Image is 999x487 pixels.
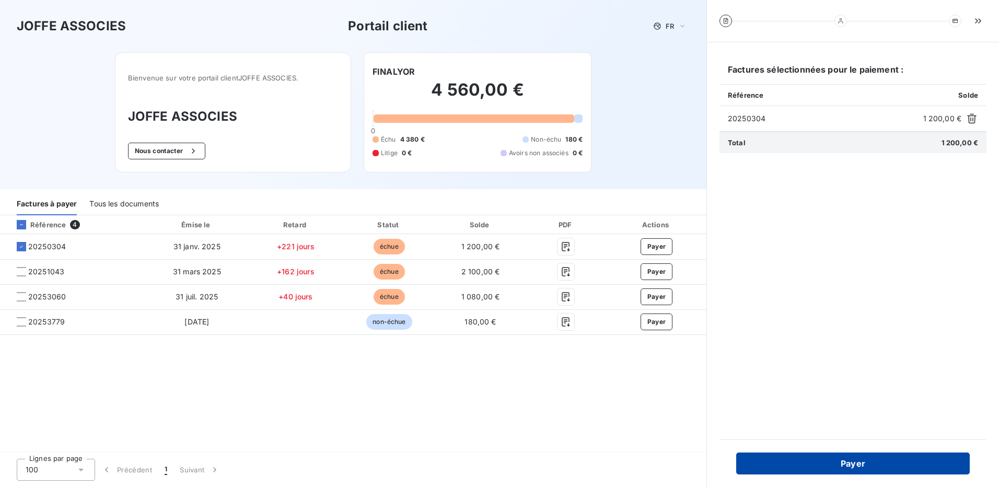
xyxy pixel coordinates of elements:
div: Statut [345,219,433,230]
span: 1 200,00 € [942,138,979,147]
span: Référence [728,91,763,99]
span: 0 [371,126,375,135]
span: échue [374,239,405,254]
h6: Factures sélectionnées pour le paiement : [719,63,986,84]
span: 4 [70,220,79,229]
span: 4 380 € [400,135,425,144]
span: 20250304 [728,113,919,124]
div: Solde [437,219,523,230]
h3: Portail client [348,17,427,36]
span: Solde [958,91,978,99]
span: 20253060 [28,292,66,302]
button: Suivant [173,459,226,481]
div: Tous les documents [89,193,159,215]
button: Payer [736,453,970,474]
span: 180 € [565,135,583,144]
h3: JOFFE ASSOCIES [128,107,338,126]
span: échue [374,264,405,280]
span: 20253779 [28,317,65,327]
span: 0 € [573,148,583,158]
div: Référence [8,220,66,229]
span: 20251043 [28,266,64,277]
span: 1 200,00 € [923,113,962,124]
span: +40 jours [278,292,312,301]
div: Factures à payer [17,193,77,215]
span: Litige [381,148,398,158]
span: Avoirs non associés [509,148,568,158]
span: Total [728,138,746,147]
button: Payer [641,238,673,255]
span: 31 janv. 2025 [173,242,220,251]
span: [DATE] [184,317,209,326]
button: 1 [158,459,173,481]
span: 31 mars 2025 [173,267,221,276]
div: Actions [609,219,704,230]
span: non-échue [366,314,412,330]
span: 100 [26,465,38,475]
button: Payer [641,288,673,305]
span: FR [666,22,674,30]
button: Payer [641,263,673,280]
span: 31 juil. 2025 [176,292,218,301]
button: Nous contacter [128,143,205,159]
span: Échu [381,135,396,144]
h6: FINALYOR [373,65,415,78]
span: +221 jours [277,242,315,251]
span: échue [374,289,405,305]
div: PDF [528,219,605,230]
h3: JOFFE ASSOCIES [17,17,126,36]
span: 180,00 € [464,317,496,326]
div: Retard [250,219,341,230]
span: 1 080,00 € [461,292,500,301]
div: Émise le [147,219,246,230]
span: Non-échu [531,135,561,144]
span: 1 200,00 € [461,242,500,251]
span: Bienvenue sur votre portail client JOFFE ASSOCIES . [128,74,338,82]
h2: 4 560,00 € [373,79,583,111]
span: 0 € [402,148,412,158]
button: Précédent [95,459,158,481]
button: Payer [641,314,673,330]
span: 2 100,00 € [461,267,500,276]
span: 20250304 [28,241,66,252]
span: +162 jours [277,267,315,276]
span: 1 [165,465,167,475]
